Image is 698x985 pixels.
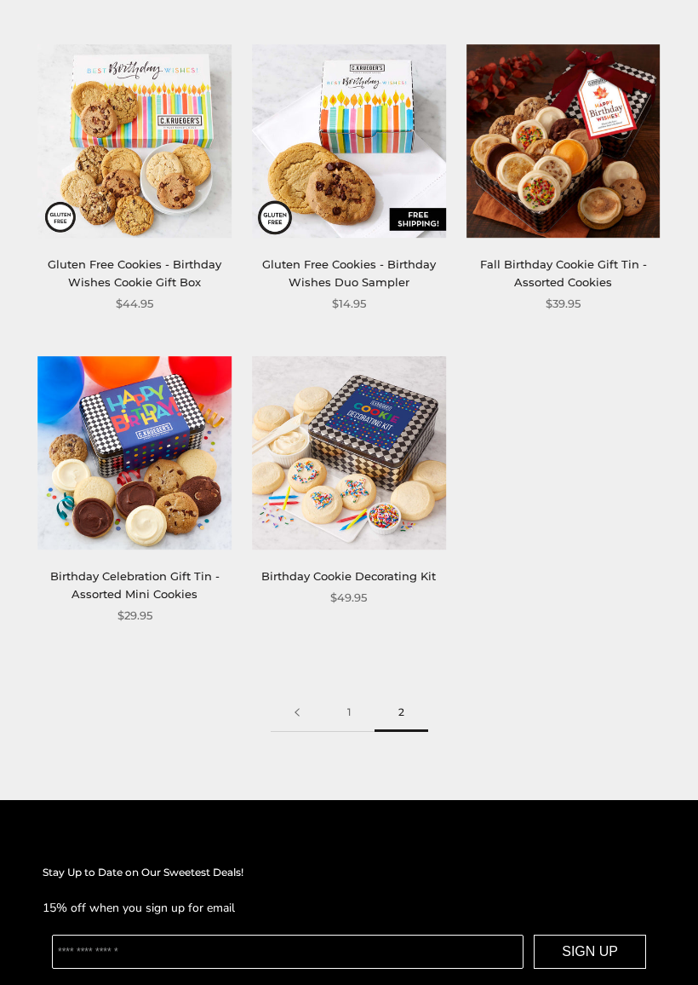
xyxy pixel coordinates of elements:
img: Birthday Celebration Gift Tin - Assorted Mini Cookies [38,357,232,551]
img: Gluten Free Cookies - Birthday Wishes Duo Sampler [252,45,446,239]
span: 2 [375,694,428,733]
a: Fall Birthday Cookie Gift Tin - Assorted Cookies [480,258,647,290]
img: Fall Birthday Cookie Gift Tin - Assorted Cookies [466,45,661,239]
h2: Stay Up to Date on Our Sweetest Deals! [43,865,655,882]
a: 1 [323,694,375,733]
span: $14.95 [332,296,366,314]
button: SIGN UP [534,936,646,970]
span: $29.95 [117,608,152,625]
span: $44.95 [116,296,153,314]
span: $39.95 [546,296,581,314]
img: Birthday Cookie Decorating Kit [252,357,446,551]
p: 15% off when you sign up for email [43,899,655,919]
a: Birthday Celebration Gift Tin - Assorted Mini Cookies [50,570,220,602]
span: $49.95 [330,590,367,608]
input: Enter your email [52,936,523,970]
a: Previous page [271,694,323,733]
a: Gluten Free Cookies - Birthday Wishes Cookie Gift Box [48,258,221,290]
a: Gluten Free Cookies - Birthday Wishes Duo Sampler [262,258,436,290]
a: Birthday Cookie Decorating Kit [261,570,436,584]
img: Gluten Free Cookies - Birthday Wishes Cookie Gift Box [38,45,232,239]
